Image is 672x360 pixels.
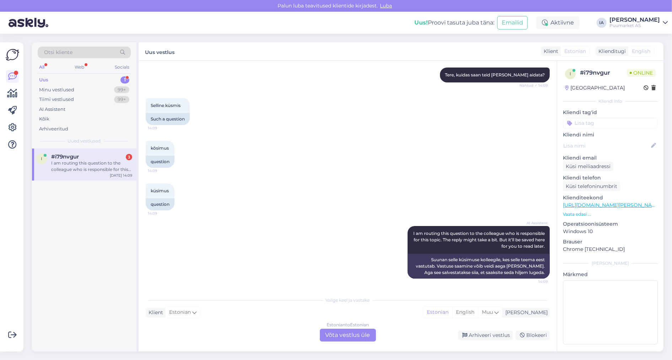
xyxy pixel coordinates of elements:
[565,84,625,92] div: [GEOGRAPHIC_DATA]
[39,125,68,133] div: Arhiveeritud
[151,188,169,193] span: küsimus
[414,18,494,27] div: Proovi tasuta juba täna:
[563,246,658,253] p: Chrome [TECHNICAL_ID]
[564,48,586,55] span: Estonian
[563,271,658,278] p: Märkmed
[563,174,658,182] p: Kliendi telefon
[151,103,181,108] span: Selline küsmis
[120,76,129,84] div: 1
[146,309,163,316] div: Klient
[38,63,46,72] div: All
[563,211,658,217] p: Vaata edasi ...
[445,72,545,77] span: Tere, kuidas saan teid [PERSON_NAME] aidata?
[521,220,548,226] span: AI Assistent
[148,168,174,173] span: 14:09
[520,83,548,88] span: Nähtud ✓ 14:09
[563,118,658,128] input: Lisa tag
[113,63,131,72] div: Socials
[563,182,620,191] div: Küsi telefoninumbrit
[563,202,661,208] a: [URL][DOMAIN_NAME][PERSON_NAME]
[68,138,101,144] span: Uued vestlused
[151,145,169,151] span: kõsimus
[126,154,132,160] div: 3
[114,86,129,93] div: 99+
[44,49,72,56] span: Otsi kliente
[146,297,550,303] div: Valige keel ja vastake
[146,156,174,168] div: question
[563,98,658,104] div: Kliendi info
[596,48,626,55] div: Klienditugi
[74,63,86,72] div: Web
[423,307,452,318] div: Estonian
[6,48,19,61] img: Askly Logo
[563,109,658,116] p: Kliendi tag'id
[148,125,174,131] span: 14:09
[458,331,513,340] div: Arhiveeri vestlus
[627,69,656,77] span: Online
[39,96,74,103] div: Tiimi vestlused
[482,309,493,315] span: Muu
[148,211,174,216] span: 14:09
[563,142,650,150] input: Lisa nimi
[632,48,650,55] span: English
[320,329,376,342] div: Võta vestlus üle
[169,308,191,316] span: Estonian
[146,113,190,125] div: Such a question
[39,106,65,113] div: AI Assistent
[609,23,660,28] div: Puumarket AS
[563,220,658,228] p: Operatsioonisüsteem
[39,115,49,123] div: Kõik
[516,331,550,340] div: Blokeeri
[563,162,613,171] div: Küsi meiliaadressi
[413,231,546,249] span: I am routing this question to the colleague who is responsible for this topic. The reply might ta...
[51,160,132,173] div: I am routing this question to the colleague who is responsible for this topic. The reply might ta...
[563,238,658,246] p: Brauser
[452,307,478,318] div: English
[502,309,548,316] div: [PERSON_NAME]
[563,154,658,162] p: Kliendi email
[378,2,394,9] span: Luba
[39,76,48,84] div: Uus
[327,322,369,328] div: Estonian to Estonian
[110,173,132,178] div: [DATE] 14:09
[563,131,658,139] p: Kliendi nimi
[39,86,74,93] div: Minu vestlused
[563,260,658,267] div: [PERSON_NAME]
[497,16,528,29] button: Emailid
[145,47,174,56] label: Uus vestlus
[114,96,129,103] div: 99+
[521,279,548,284] span: 14:09
[414,19,428,26] b: Uus!
[541,48,558,55] div: Klient
[563,194,658,202] p: Klienditeekond
[597,18,607,28] div: IA
[408,254,550,279] div: Suunan selle küsimuse kolleegile, kes selle teema eest vastutab. Vastuse saamine võib veidi aega ...
[536,16,580,29] div: Aktiivne
[609,17,660,23] div: [PERSON_NAME]
[41,156,42,161] span: i
[146,198,174,210] div: question
[609,17,668,28] a: [PERSON_NAME]Puumarket AS
[570,71,571,76] span: i
[580,69,627,77] div: # i79nvgur
[563,228,658,235] p: Windows 10
[51,154,79,160] span: #i79nvgur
